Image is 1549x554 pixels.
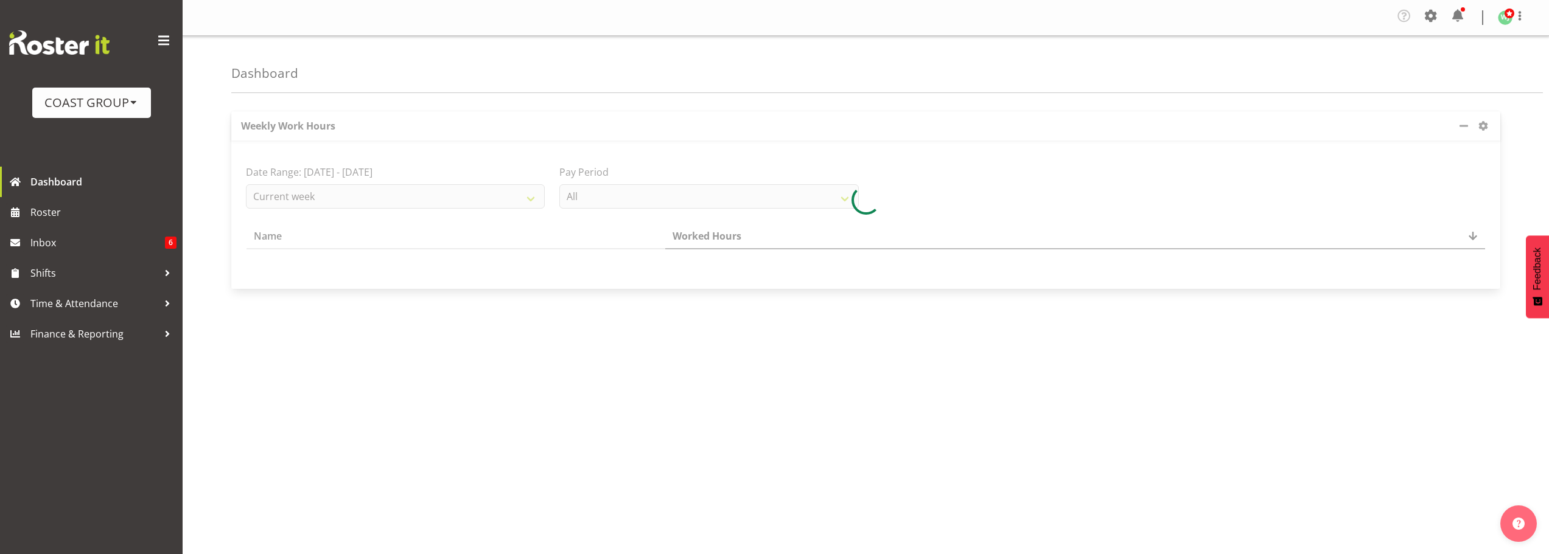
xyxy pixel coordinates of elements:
[1532,248,1543,290] span: Feedback
[30,294,158,313] span: Time & Attendance
[44,94,139,112] div: COAST GROUP
[30,264,158,282] span: Shifts
[1498,10,1512,25] img: woojin-jung1017.jpg
[9,30,110,55] img: Rosterit website logo
[30,234,165,252] span: Inbox
[30,325,158,343] span: Finance & Reporting
[1526,235,1549,318] button: Feedback - Show survey
[30,203,177,221] span: Roster
[231,66,298,80] h4: Dashboard
[165,237,177,249] span: 6
[1512,518,1525,530] img: help-xxl-2.png
[30,173,177,191] span: Dashboard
